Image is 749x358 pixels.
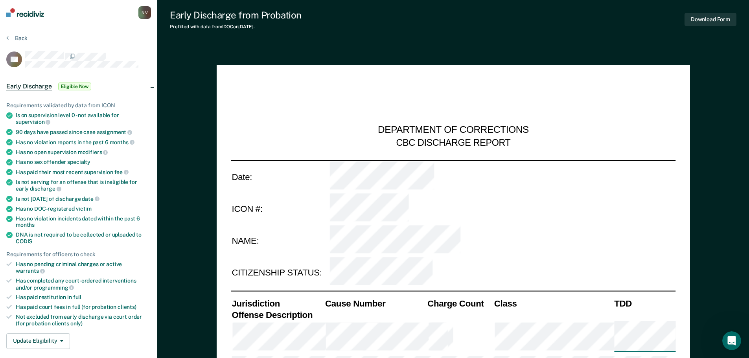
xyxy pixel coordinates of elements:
div: Requirements validated by data from ICON [6,102,151,109]
div: Has paid restitution in [16,294,151,301]
span: Early Discharge [6,83,52,90]
span: CODIS [16,238,32,244]
div: Has paid court fees in full (for probation [16,304,151,310]
div: Has no DOC-registered [16,206,151,212]
div: CBC DISCHARGE REPORT [396,137,510,149]
div: Not excluded from early discharge via court order (for probation clients [16,314,151,327]
div: Has no sex offender [16,159,151,165]
span: clients) [118,304,136,310]
img: Recidiviz [6,8,44,17]
div: Is on supervision level 0 - not available for [16,112,151,125]
span: date [82,196,99,202]
th: Offense Description [231,309,324,320]
div: DNA is not required to be collected or uploaded to [16,231,151,245]
span: months [16,222,35,228]
span: supervision [16,119,50,125]
div: Has no pending criminal charges or active [16,261,151,274]
th: Class [493,297,613,309]
td: Date: [231,160,329,193]
th: Cause Number [324,297,426,309]
span: modifiers [78,149,108,155]
span: warrants [16,268,45,274]
span: Eligible Now [58,83,92,90]
span: fee [114,169,129,175]
div: Has no violation reports in the past 6 [16,139,151,146]
div: Is not [DATE] of discharge [16,195,151,202]
button: Update Eligibility [6,333,70,349]
div: Has no violation incidents dated within the past 6 [16,215,151,229]
iframe: Intercom live chat [722,331,741,350]
th: Jurisdiction [231,297,324,309]
span: assignment [97,129,132,135]
th: Charge Count [427,297,493,309]
button: Back [6,35,28,42]
span: months [110,139,134,145]
th: TDD [613,297,675,309]
span: specialty [67,159,90,165]
div: N V [138,6,151,19]
span: victim [76,206,92,212]
td: ICON #: [231,193,329,225]
td: CITIZENSHIP STATUS: [231,257,329,289]
div: Has no open supervision [16,149,151,156]
div: Prefilled with data from IDOC on [DATE] . [170,24,302,29]
div: Requirements for officers to check [6,251,151,258]
div: Has completed any court-ordered interventions and/or [16,277,151,291]
span: full [73,294,81,300]
span: only) [70,320,83,327]
span: discharge [30,185,61,192]
div: DEPARTMENT OF CORRECTIONS [378,124,529,137]
div: 90 days have passed since case [16,129,151,136]
td: NAME: [231,225,329,257]
div: Is not serving for an offense that is ineligible for early [16,179,151,192]
span: programming [33,285,74,291]
div: Early Discharge from Probation [170,9,302,21]
button: Download Form [685,13,736,26]
div: Has paid their most recent supervision [16,169,151,176]
button: NV [138,6,151,19]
